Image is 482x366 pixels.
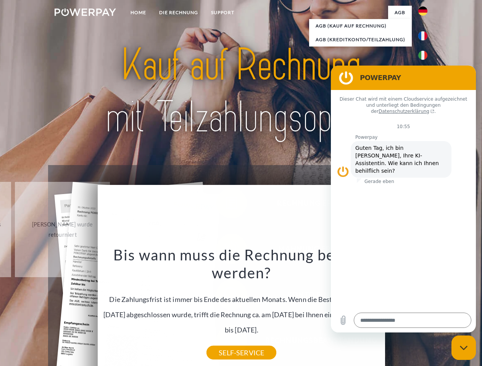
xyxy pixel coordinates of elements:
div: Die Zahlungsfrist ist immer bis Ende des aktuellen Monats. Wenn die Bestellung z.B. am [DATE] abg... [102,246,381,353]
a: SUPPORT [205,6,241,19]
img: logo-powerpay-white.svg [55,8,116,16]
a: SELF-SERVICE [206,346,276,360]
img: de [418,6,427,16]
iframe: Messaging-Fenster [331,66,476,332]
div: [PERSON_NAME] wurde retourniert [19,219,105,240]
a: AGB (Kreditkonto/Teilzahlung) [309,33,412,47]
a: AGB (Kauf auf Rechnung) [309,19,412,33]
h3: Bis wann muss die Rechnung bezahlt werden? [102,246,381,282]
img: title-powerpay_de.svg [73,37,409,146]
a: agb [388,6,412,19]
a: Home [124,6,153,19]
img: fr [418,31,427,40]
a: DIE RECHNUNG [153,6,205,19]
img: it [418,51,427,60]
iframe: Schaltfläche zum Öffnen des Messaging-Fensters; Konversation läuft [451,335,476,360]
